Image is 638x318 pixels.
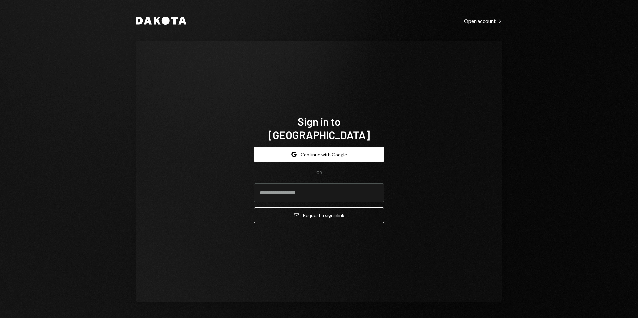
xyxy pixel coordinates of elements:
div: OR [316,170,322,176]
a: Open account [464,17,502,24]
div: Open account [464,18,502,24]
button: Request a signinlink [254,207,384,223]
button: Continue with Google [254,147,384,162]
h1: Sign in to [GEOGRAPHIC_DATA] [254,115,384,141]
